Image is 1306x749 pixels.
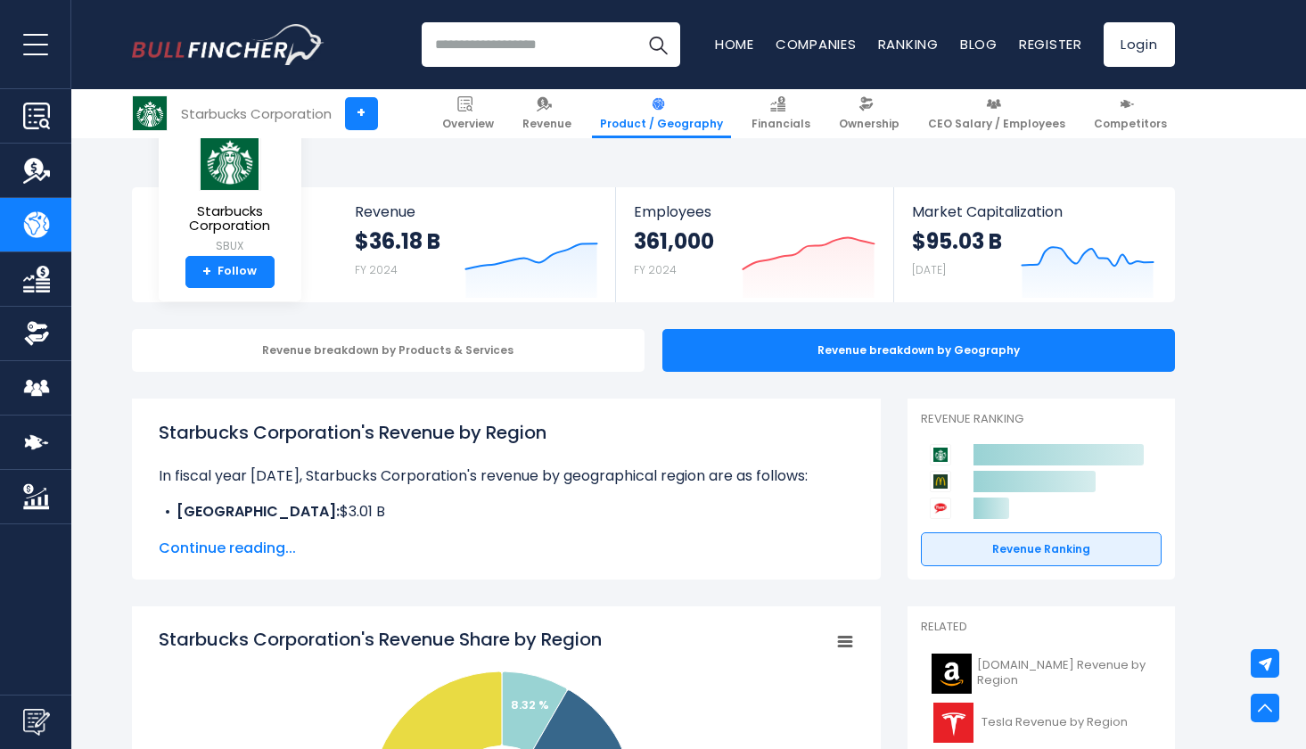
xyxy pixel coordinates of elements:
small: FY 2024 [634,262,677,277]
a: Starbucks Corporation SBUX [172,130,288,256]
a: Companies [776,35,857,53]
span: [DOMAIN_NAME] Revenue by Region [977,658,1151,688]
span: Revenue [522,117,571,131]
a: Go to homepage [132,24,324,65]
button: Search [636,22,680,67]
img: Starbucks Corporation competitors logo [930,444,951,465]
b: [GEOGRAPHIC_DATA]: [177,501,340,522]
a: Revenue Ranking [921,532,1162,566]
a: Home [715,35,754,53]
p: Related [921,620,1162,635]
p: In fiscal year [DATE], Starbucks Corporation's revenue by geographical region are as follows: [159,465,854,487]
span: Starbucks Corporation [173,204,287,234]
p: Revenue Ranking [921,412,1162,427]
li: $3.01 B [159,501,854,523]
a: Ranking [878,35,939,53]
a: Financials [743,89,818,138]
a: +Follow [185,256,275,288]
a: Login [1104,22,1175,67]
img: Yum! Brands competitors logo [930,498,951,519]
strong: $36.18 B [355,227,440,255]
div: Revenue breakdown by Geography [662,329,1175,372]
li: $6.46 B [159,523,854,544]
a: Revenue $36.18 B FY 2024 [337,187,616,302]
a: Overview [434,89,502,138]
img: SBUX logo [133,96,167,130]
span: Financials [752,117,810,131]
a: Ownership [831,89,908,138]
a: Competitors [1086,89,1175,138]
img: AMZN logo [932,654,972,694]
a: Register [1019,35,1082,53]
a: Tesla Revenue by Region [921,698,1162,747]
a: Product / Geography [592,89,731,138]
span: Competitors [1094,117,1167,131]
text: 8.32 % [511,696,549,713]
img: Ownership [23,320,50,347]
a: CEO Salary / Employees [920,89,1073,138]
span: Tesla Revenue by Region [982,715,1128,730]
span: Market Capitalization [912,203,1154,220]
span: Revenue [355,203,598,220]
span: CEO Salary / Employees [928,117,1065,131]
span: Ownership [839,117,899,131]
a: [DOMAIN_NAME] Revenue by Region [921,649,1162,698]
strong: + [202,264,211,280]
a: Blog [960,35,998,53]
img: McDonald's Corporation competitors logo [930,471,951,492]
tspan: Starbucks Corporation's Revenue Share by Region [159,627,602,652]
img: SBUX logo [199,131,261,191]
small: FY 2024 [355,262,398,277]
div: Revenue breakdown by Products & Services [132,329,645,372]
img: Bullfincher logo [132,24,324,65]
a: + [345,97,378,130]
small: SBUX [173,238,287,254]
span: Employees [634,203,875,220]
span: Overview [442,117,494,131]
strong: 361,000 [634,227,714,255]
strong: $95.03 B [912,227,1002,255]
div: Starbucks Corporation [181,103,332,124]
h1: Starbucks Corporation's Revenue by Region [159,419,854,446]
a: Revenue [514,89,579,138]
b: International Segment: [177,523,344,543]
small: [DATE] [912,262,946,277]
span: Continue reading... [159,538,854,559]
a: Employees 361,000 FY 2024 [616,187,893,302]
a: Market Capitalization $95.03 B [DATE] [894,187,1172,302]
span: Product / Geography [600,117,723,131]
img: TSLA logo [932,703,976,743]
